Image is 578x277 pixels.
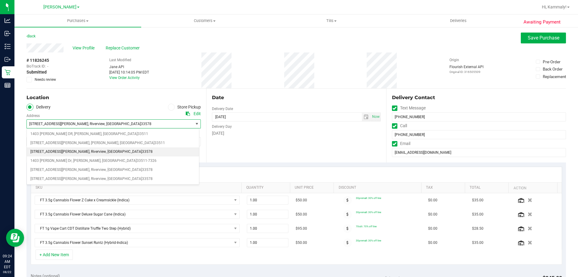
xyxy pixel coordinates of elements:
span: NO DATA FOUND [35,224,240,233]
span: , [GEOGRAPHIC_DATA] [101,157,137,165]
span: Customers [141,18,268,24]
span: $0.00 [428,226,437,231]
label: Delivery [26,104,51,111]
span: FT 3.5g Cannabis Flower Deluxe Sugar Cane (Indica) [35,210,232,219]
label: Address [26,113,40,118]
a: Tax [426,185,463,190]
a: Purchases [14,14,141,27]
inline-svg: Retail [5,69,11,75]
inline-svg: Inbound [5,30,11,36]
span: , [PERSON_NAME] [73,130,101,138]
div: Edit [194,111,201,117]
label: Call [392,121,407,130]
span: View Profile [73,45,97,51]
span: , [GEOGRAPHIC_DATA] [105,122,141,126]
a: Total [470,185,506,190]
span: , [PERSON_NAME] [89,139,118,147]
span: [STREET_ADDRESS][PERSON_NAME] [30,166,89,174]
span: # 11826245 [26,57,49,64]
a: Deliveries [395,14,522,27]
span: $50.00 [296,197,307,203]
span: - [47,64,48,69]
inline-svg: Outbound [5,56,11,62]
button: Save Purchase [521,33,566,43]
span: 30premall: 30% off line [356,211,381,214]
input: Format: (999) 999-9999 [392,112,566,121]
inline-svg: Reports [5,82,11,88]
span: Awaiting Payment [524,19,561,26]
a: Tills [268,14,395,27]
a: Discount [339,185,419,190]
th: Action [508,183,557,194]
a: Unit Price [295,185,331,190]
span: NO DATA FOUND [35,196,240,205]
input: 1.00 [247,224,288,233]
span: $0.00 [428,212,437,217]
span: $35.00 [472,212,483,217]
span: $35.00 [472,240,483,246]
inline-svg: Inventory [5,43,11,49]
span: Replace Customer [106,45,142,51]
span: Tills [268,18,394,24]
div: [DATE] [212,130,381,137]
span: 30premall: 30% off line [356,197,381,200]
span: 1403 [PERSON_NAME] DR [30,130,73,138]
span: 33511 [138,130,148,138]
span: , Riverview [88,122,105,126]
div: Copy address to clipboard [186,111,190,117]
label: Delivery Date [212,106,233,112]
span: NO DATA FOUND [35,238,240,247]
inline-svg: Analytics [5,17,11,24]
label: Email [392,139,410,148]
span: , [PERSON_NAME] [72,157,101,165]
span: $0.00 [428,197,437,203]
div: Date [212,94,381,101]
div: [DATE] 10:14:05 PM EDT [109,70,149,75]
span: , [GEOGRAPHIC_DATA] [106,148,142,156]
div: Flourish External API [449,64,483,74]
span: , Riverview [89,166,106,174]
span: , Riverview [89,148,106,156]
span: 70cdt: 70% off line [356,225,377,228]
p: Original ID: 316505509 [449,70,483,74]
span: , [GEOGRAPHIC_DATA] [118,139,154,147]
a: View Order Activity [109,76,140,80]
input: 1.00 [247,196,288,204]
span: Needs review [35,77,56,82]
span: Deliveries [442,18,475,24]
span: Submitted [26,69,47,75]
span: Set Current date [371,112,381,121]
span: 33578 [142,166,153,174]
span: $50.00 [296,240,307,246]
span: BioTrack ID: [26,64,46,69]
span: Hi, Kammaly! [542,5,567,9]
span: 1403 [PERSON_NAME] Dr [30,157,72,165]
input: 1.00 [247,210,288,219]
a: Quantity [246,185,288,190]
span: , [GEOGRAPHIC_DATA] [106,175,142,183]
input: Format: (999) 999-9999 [392,130,566,139]
span: , [GEOGRAPHIC_DATA] [106,166,142,174]
span: [STREET_ADDRESS][PERSON_NAME] [30,139,89,147]
span: select [371,113,381,121]
span: FT 3.5g Cannabis Flower Sunset Runtz (Hybrid-Indica) [35,238,232,247]
span: 33511-7326 [137,157,157,165]
span: 33578 [142,175,153,183]
span: , [GEOGRAPHIC_DATA] [101,130,138,138]
label: Last Modified [109,57,131,63]
div: Pre-Order [543,59,561,65]
span: FT 1g Vape Cart CDT Distillate Truffle Two Step (Hybrid) [35,224,232,233]
span: FT 3.5g Cannabis Flower Z Cake x Creamsickle (Indica) [35,196,232,204]
span: $95.00 [296,226,307,231]
label: Delivery Day [212,124,232,129]
span: $35.00 [472,197,483,203]
span: 33578 [141,122,151,126]
label: Origin [449,57,459,63]
p: 08/22 [3,270,12,274]
span: 30premall: 30% off line [356,239,381,242]
span: select [193,120,200,128]
span: 33511 [154,139,165,147]
p: 09:24 AM EDT [3,253,12,270]
span: , Riverview [89,175,106,183]
span: $28.50 [472,226,483,231]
